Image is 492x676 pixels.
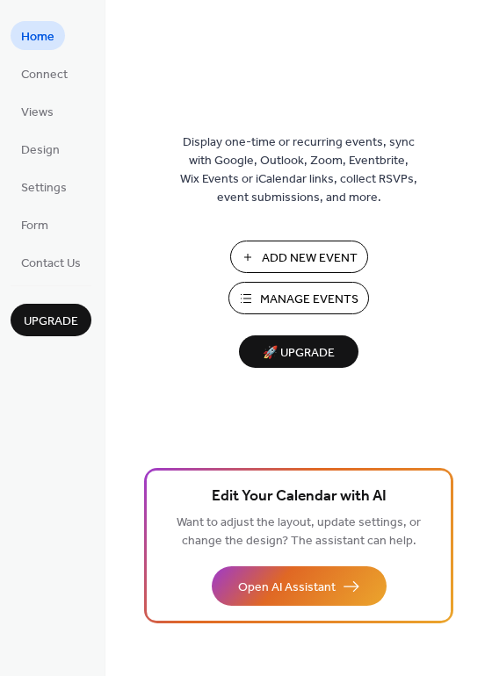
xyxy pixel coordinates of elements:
[11,59,78,88] a: Connect
[228,282,369,314] button: Manage Events
[239,335,358,368] button: 🚀 Upgrade
[212,485,387,509] span: Edit Your Calendar with AI
[21,104,54,122] span: Views
[262,249,358,268] span: Add New Event
[11,97,64,126] a: Views
[21,28,54,47] span: Home
[24,313,78,331] span: Upgrade
[21,179,67,198] span: Settings
[11,172,77,201] a: Settings
[21,255,81,273] span: Contact Us
[238,579,336,597] span: Open AI Assistant
[11,134,70,163] a: Design
[260,291,358,309] span: Manage Events
[21,141,60,160] span: Design
[230,241,368,273] button: Add New Event
[177,511,421,553] span: Want to adjust the layout, update settings, or change the design? The assistant can help.
[21,66,68,84] span: Connect
[11,210,59,239] a: Form
[250,342,348,365] span: 🚀 Upgrade
[212,566,387,606] button: Open AI Assistant
[180,133,417,207] span: Display one-time or recurring events, sync with Google, Outlook, Zoom, Eventbrite, Wix Events or ...
[11,304,91,336] button: Upgrade
[21,217,48,235] span: Form
[11,21,65,50] a: Home
[11,248,91,277] a: Contact Us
